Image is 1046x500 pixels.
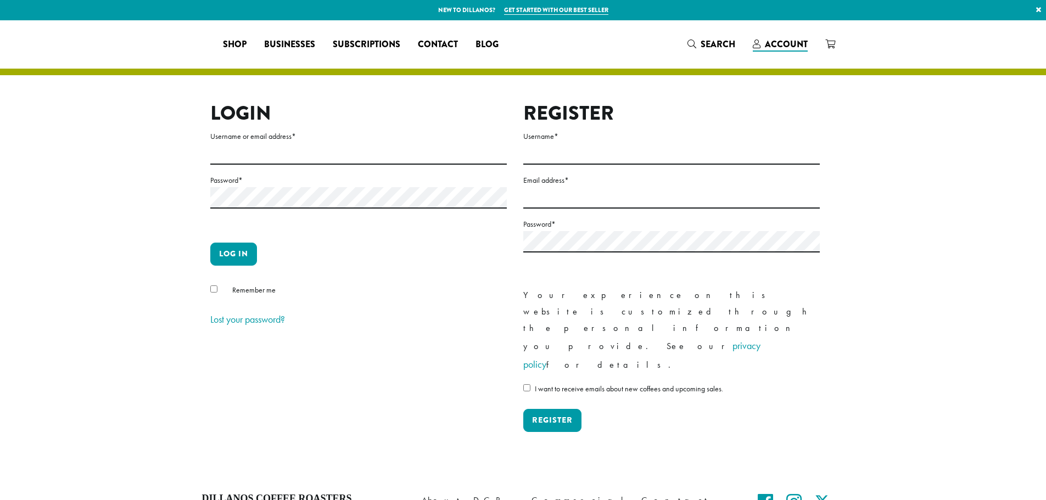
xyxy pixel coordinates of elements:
[504,5,608,15] a: Get started with our best seller
[333,38,400,52] span: Subscriptions
[523,339,760,370] a: privacy policy
[210,130,507,143] label: Username or email address
[523,173,820,187] label: Email address
[210,173,507,187] label: Password
[679,35,744,53] a: Search
[210,313,285,325] a: Lost your password?
[418,38,458,52] span: Contact
[523,217,820,231] label: Password
[523,102,820,125] h2: Register
[223,38,247,52] span: Shop
[523,287,820,374] p: Your experience on this website is customized through the personal information you provide. See o...
[523,384,530,391] input: I want to receive emails about new coffees and upcoming sales.
[232,285,276,295] span: Remember me
[523,409,581,432] button: Register
[210,243,257,266] button: Log in
[535,384,723,394] span: I want to receive emails about new coffees and upcoming sales.
[765,38,808,50] span: Account
[523,130,820,143] label: Username
[210,102,507,125] h2: Login
[476,38,499,52] span: Blog
[264,38,315,52] span: Businesses
[701,38,735,50] span: Search
[214,36,255,53] a: Shop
